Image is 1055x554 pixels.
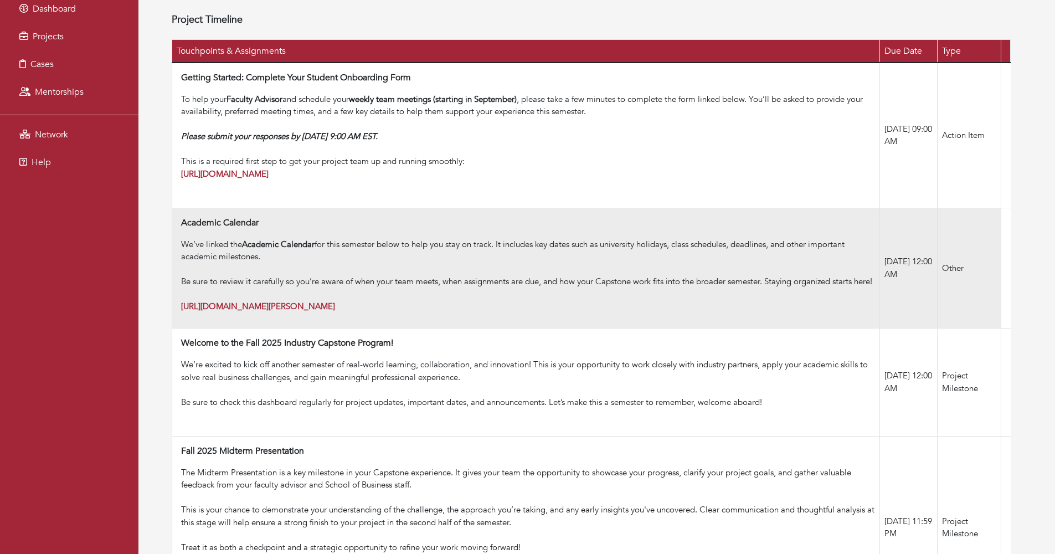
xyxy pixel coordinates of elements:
div: We’ve linked the for this semester below to help you stay on track. It includes key dates such as... [181,238,875,276]
th: Type [937,39,1001,63]
div: Be sure to review it carefully so you’re aware of when your team meets, when assignments are due,... [181,275,875,313]
h4: Project Timeline [172,14,243,26]
span: Dashboard [33,3,76,15]
div: The Midterm Presentation is a key milestone in your Capstone experience. It gives your team the o... [181,466,875,504]
a: Network [3,124,136,146]
a: Cases [3,53,136,75]
span: Help [32,156,51,168]
em: Please submit your responses by [DATE] 9:00 AM EST. [181,131,378,142]
div: To help your and schedule your , please take a few minutes to complete the form linked below. You... [181,93,875,193]
a: Projects [3,25,136,48]
span: Mentorships [35,86,84,98]
div: Be sure to check this dashboard regularly for project updates, important dates, and announcements... [181,396,875,421]
a: [URL][DOMAIN_NAME][PERSON_NAME] [181,301,335,312]
th: Due Date [880,39,938,63]
td: Project Milestone [937,328,1001,436]
strong: weekly team meetings (starting in September) [349,94,517,105]
td: [DATE] 12:00 AM [880,328,938,436]
a: Help [3,151,136,173]
div: This is your chance to demonstrate your understanding of the challenge, the approach you’re takin... [181,504,875,541]
span: Cases [30,58,54,70]
span: Network [35,129,68,141]
td: Action Item [937,63,1001,208]
td: [DATE] 12:00 AM [880,208,938,328]
span: Projects [33,30,64,43]
h4: Welcome to the Fall 2025 Industry Capstone Program! [181,338,393,348]
a: [URL][DOMAIN_NAME] [181,168,269,179]
a: Mentorships [3,81,136,103]
th: Touchpoints & Assignments [172,39,880,63]
td: Other [937,208,1001,328]
div: We’re excited to kick off another semester of real-world learning, collaboration, and innovation!... [181,358,875,396]
td: [DATE] 09:00 AM [880,63,938,208]
strong: Faculty Advisor [227,94,282,105]
h4: Fall 2025 Midterm Presentation [181,446,304,456]
h4: Getting Started: Complete Your Student Onboarding Form [181,73,411,83]
strong: Academic Calendar [242,239,315,250]
h4: Academic Calendar [181,218,259,228]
